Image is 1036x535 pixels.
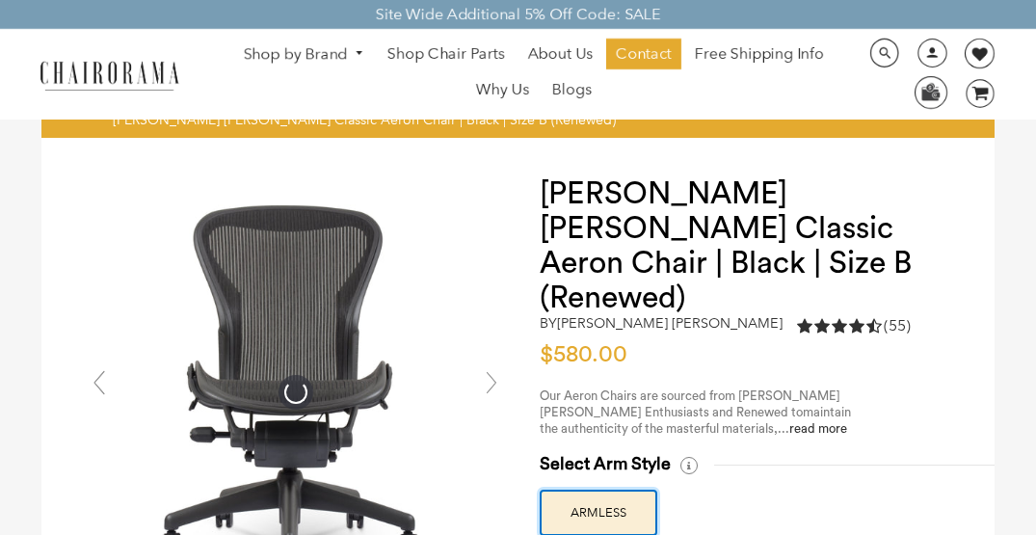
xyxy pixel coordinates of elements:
[540,453,671,475] span: Select Arm Style
[476,80,529,100] span: Why Us
[540,176,956,315] h1: [PERSON_NAME] [PERSON_NAME] Classic Aeron Chair | Black | Size B (Renewed)
[616,44,672,65] span: Contact
[916,77,945,106] img: WhatsApp_Image_2024-07-12_at_16.23.01.webp
[31,58,187,92] img: chairorama
[540,315,783,332] h2: by
[198,39,870,110] nav: DesktopNavigation
[80,381,511,399] a: Herman Miller Classic Aeron Chair | Black | Size B (Renewed) - chairorama
[528,44,593,65] span: About Us
[789,422,847,435] a: read more
[606,39,681,69] a: Contact
[543,74,601,105] a: Blogs
[552,80,592,100] span: Blogs
[234,40,375,69] a: Shop by Brand
[466,74,539,105] a: Why Us
[797,315,911,341] a: 4.5 rating (55 votes)
[884,316,911,336] span: (55)
[695,44,824,65] span: Free Shipping Info
[797,315,911,336] div: 4.5 rating (55 votes)
[557,314,783,332] a: [PERSON_NAME] [PERSON_NAME]
[540,343,627,366] span: $580.00
[518,39,602,69] a: About Us
[685,39,834,69] a: Free Shipping Info
[387,44,505,65] span: Shop Chair Parts
[378,39,515,69] a: Shop Chair Parts
[540,389,840,418] span: Our Aeron Chairs are sourced from [PERSON_NAME] [PERSON_NAME] Enthusiasts and Renewed to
